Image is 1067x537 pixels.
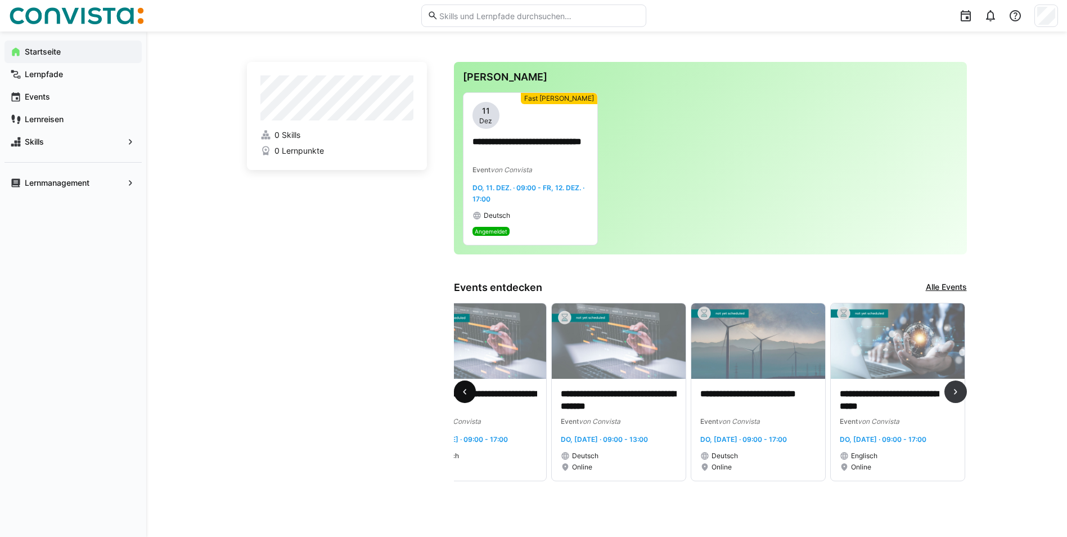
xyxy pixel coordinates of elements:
span: Do, [DATE] · 09:00 - 13:00 [561,435,648,444]
span: Do, [DATE] · 09:00 - 17:00 [421,435,508,444]
span: Online [851,463,871,472]
img: image [552,303,686,379]
span: Fast [PERSON_NAME] [524,94,594,103]
span: Deutsch [484,211,510,220]
span: Event [840,417,858,426]
span: Event [472,165,490,174]
span: von Convista [858,417,899,426]
img: image [691,303,825,379]
span: Online [572,463,592,472]
span: von Convista [579,417,620,426]
span: Angemeldet [475,228,507,235]
span: Deutsch [572,451,598,460]
h3: Events entdecken [454,281,542,294]
span: von Convista [718,417,760,426]
span: Deutsch [712,451,738,460]
span: Do, [DATE] · 09:00 - 17:00 [840,435,926,444]
span: Englisch [851,451,877,460]
span: 0 Skills [274,129,300,141]
span: 11 [482,105,490,117]
img: image [831,303,965,379]
a: 0 Skills [260,129,413,141]
span: Event [700,417,718,426]
span: Do, 11. Dez. · 09:00 - Fr, 12. Dez. · 17:00 [472,184,584,203]
span: Online [712,463,732,472]
span: Do, [DATE] · 09:00 - 17:00 [700,435,787,444]
span: 0 Lernpunkte [274,145,324,156]
span: von Convista [439,417,481,426]
img: image [412,303,546,379]
span: von Convista [490,165,532,174]
span: Event [561,417,579,426]
h3: [PERSON_NAME] [463,71,958,83]
input: Skills und Lernpfade durchsuchen… [438,11,640,21]
span: Dez [479,117,492,126]
a: Alle Events [926,281,967,294]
